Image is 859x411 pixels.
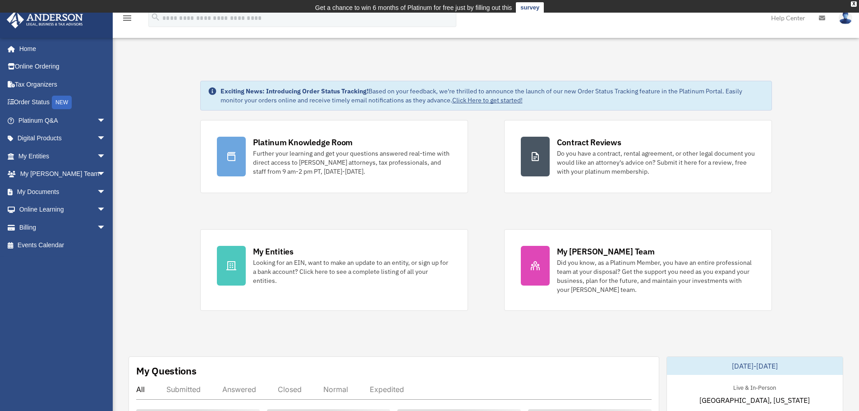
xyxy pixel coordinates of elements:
a: Click Here to get started! [452,96,523,104]
div: Do you have a contract, rental agreement, or other legal document you would like an attorney's ad... [557,149,755,176]
a: survey [516,2,544,13]
div: [DATE]-[DATE] [667,357,843,375]
a: Tax Organizers [6,75,119,93]
i: search [151,12,161,22]
img: Anderson Advisors Platinum Portal [4,11,86,28]
a: My [PERSON_NAME] Team Did you know, as a Platinum Member, you have an entire professional team at... [504,229,772,311]
div: Expedited [370,385,404,394]
div: Contract Reviews [557,137,621,148]
img: User Pic [839,11,852,24]
span: arrow_drop_down [97,165,115,184]
a: Billingarrow_drop_down [6,218,119,236]
div: close [851,1,857,7]
div: Did you know, as a Platinum Member, you have an entire professional team at your disposal? Get th... [557,258,755,294]
a: Online Learningarrow_drop_down [6,201,119,219]
div: Further your learning and get your questions answered real-time with direct access to [PERSON_NAM... [253,149,451,176]
div: Submitted [166,385,201,394]
a: Contract Reviews Do you have a contract, rental agreement, or other legal document you would like... [504,120,772,193]
div: NEW [52,96,72,109]
span: arrow_drop_down [97,201,115,219]
a: Platinum Q&Aarrow_drop_down [6,111,119,129]
div: Normal [323,385,348,394]
a: Events Calendar [6,236,119,254]
a: Online Ordering [6,58,119,76]
div: Closed [278,385,302,394]
span: arrow_drop_down [97,147,115,166]
div: My Questions [136,364,197,378]
div: All [136,385,145,394]
a: My Entities Looking for an EIN, want to make an update to an entity, or sign up for a bank accoun... [200,229,468,311]
a: Platinum Knowledge Room Further your learning and get your questions answered real-time with dire... [200,120,468,193]
div: Looking for an EIN, want to make an update to an entity, or sign up for a bank account? Click her... [253,258,451,285]
a: Digital Productsarrow_drop_down [6,129,119,148]
a: My Documentsarrow_drop_down [6,183,119,201]
a: Home [6,40,115,58]
i: menu [122,13,133,23]
span: arrow_drop_down [97,218,115,237]
a: My [PERSON_NAME] Teamarrow_drop_down [6,165,119,183]
span: [GEOGRAPHIC_DATA], [US_STATE] [699,395,810,406]
a: My Entitiesarrow_drop_down [6,147,119,165]
span: arrow_drop_down [97,183,115,201]
strong: Exciting News: Introducing Order Status Tracking! [220,87,368,95]
div: My [PERSON_NAME] Team [557,246,655,257]
div: Get a chance to win 6 months of Platinum for free just by filling out this [315,2,512,13]
span: arrow_drop_down [97,111,115,130]
div: Platinum Knowledge Room [253,137,353,148]
a: menu [122,16,133,23]
span: arrow_drop_down [97,129,115,148]
div: Based on your feedback, we're thrilled to announce the launch of our new Order Status Tracking fe... [220,87,764,105]
div: My Entities [253,246,294,257]
div: Answered [222,385,256,394]
a: Order StatusNEW [6,93,119,112]
div: Live & In-Person [726,382,783,392]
